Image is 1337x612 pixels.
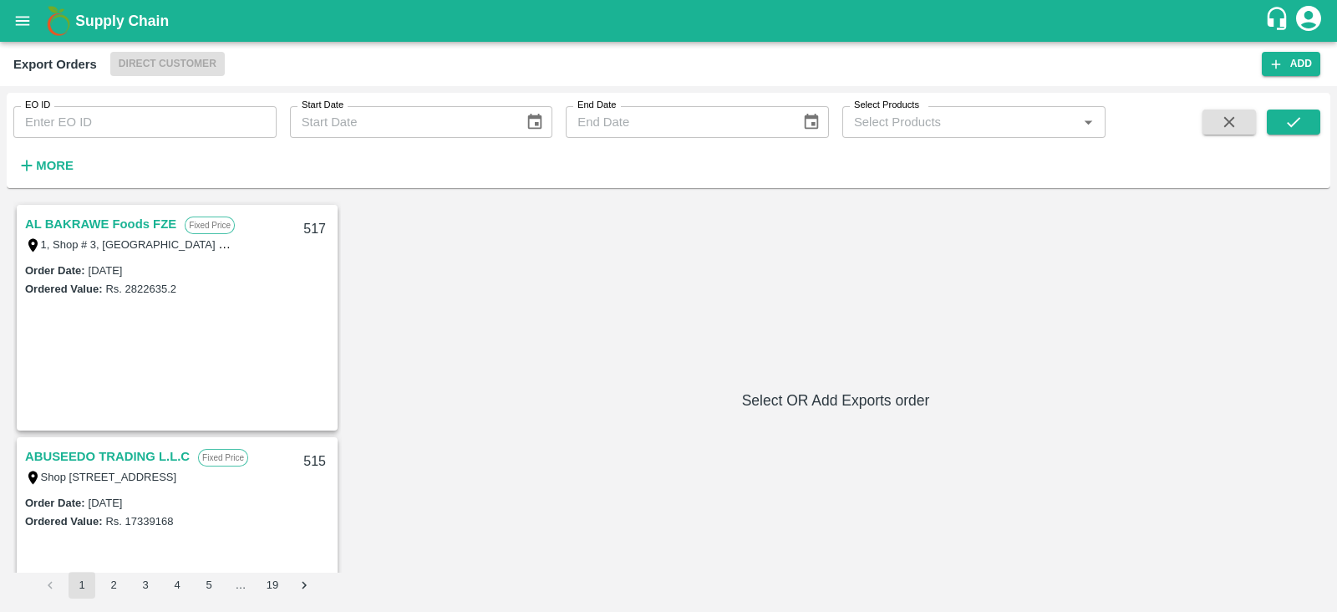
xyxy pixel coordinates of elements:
[69,572,95,599] button: page 1
[34,572,320,599] nav: pagination navigation
[89,497,123,509] label: [DATE]
[132,572,159,599] button: Go to page 3
[75,9,1264,33] a: Supply Chain
[25,213,176,235] a: AL BAKRAWE Foods FZE
[42,4,75,38] img: logo
[36,159,74,172] strong: More
[259,572,286,599] button: Go to page 19
[196,572,222,599] button: Go to page 5
[164,572,191,599] button: Go to page 4
[796,106,827,138] button: Choose date
[25,446,190,467] a: ABUSEEDO TRADING L.L.C
[25,515,102,528] label: Ordered Value:
[13,54,97,75] div: Export Orders
[25,497,85,509] label: Order Date :
[348,389,1324,412] h6: Select OR Add Exports order
[25,99,50,112] label: EO ID
[302,99,343,112] label: Start Date
[105,283,176,295] label: Rs. 2822635.2
[3,2,42,40] button: open drawer
[290,106,512,138] input: Start Date
[41,471,177,483] label: Shop [STREET_ADDRESS]
[293,210,336,249] div: 517
[13,106,277,138] input: Enter EO ID
[291,572,318,599] button: Go to next page
[1264,6,1294,36] div: customer-support
[25,283,102,295] label: Ordered Value:
[198,449,248,467] p: Fixed Price
[519,106,551,138] button: Choose date
[847,111,1073,133] input: Select Products
[1077,111,1099,133] button: Open
[1294,3,1324,38] div: account of current user
[25,264,85,277] label: Order Date :
[105,515,173,528] label: Rs. 17339168
[577,99,616,112] label: End Date
[13,151,78,180] button: More
[1262,52,1320,76] button: Add
[41,237,543,251] label: 1, Shop # 3, [GEOGRAPHIC_DATA] – central fruits and vegetables market, , , , , [GEOGRAPHIC_DATA]
[75,13,169,29] b: Supply Chain
[293,442,336,482] div: 515
[89,264,123,277] label: [DATE]
[100,572,127,599] button: Go to page 2
[185,217,235,234] p: Fixed Price
[227,578,254,594] div: …
[566,106,788,138] input: End Date
[854,99,919,112] label: Select Products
